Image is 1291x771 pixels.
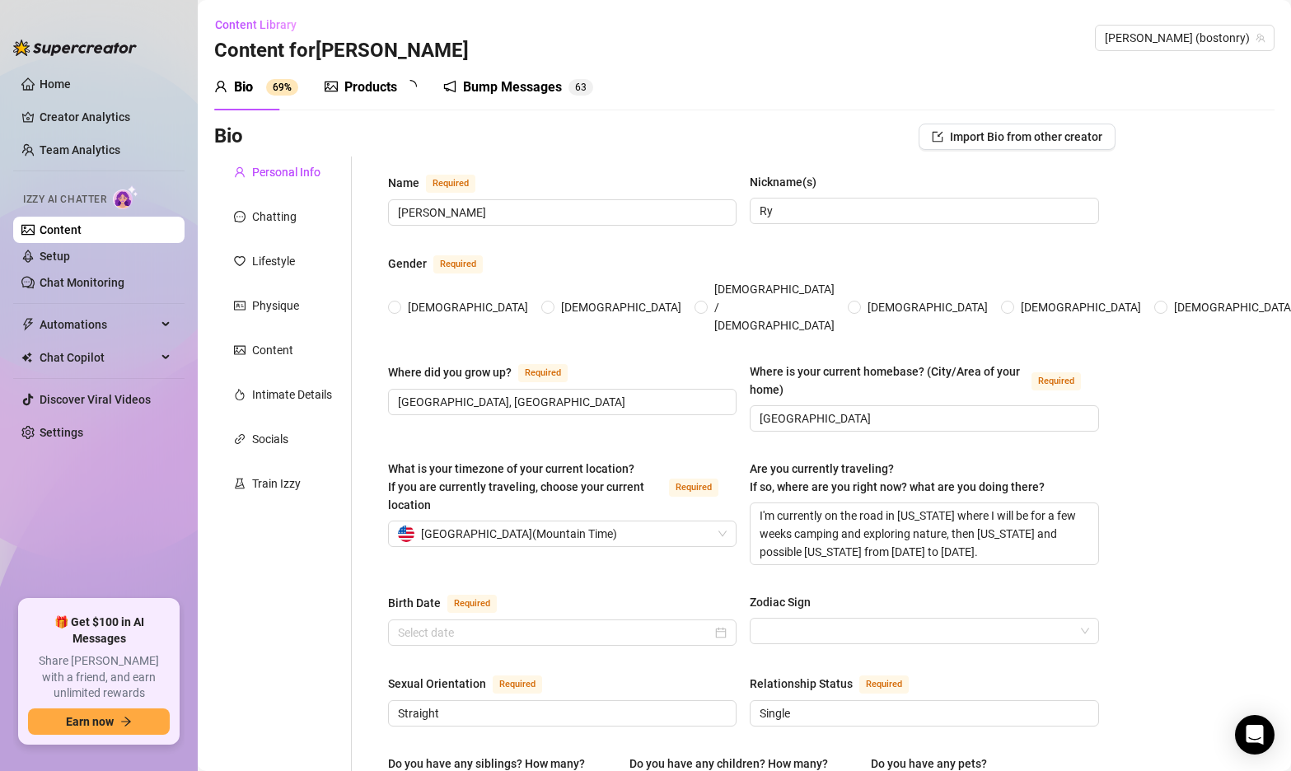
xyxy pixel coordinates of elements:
img: AI Chatter [113,185,138,209]
input: Nickname(s) [760,202,1085,220]
span: Earn now [66,715,114,728]
span: link [234,433,246,445]
label: Name [388,173,493,193]
div: Sexual Orientation [388,675,486,693]
input: Relationship Status [760,704,1085,722]
a: Discover Viral Videos [40,393,151,406]
label: Zodiac Sign [750,593,822,611]
input: Where did you grow up? [398,393,723,411]
h3: Content for [PERSON_NAME] [214,38,469,64]
span: Required [518,364,568,382]
div: Chatting [252,208,297,226]
a: Home [40,77,71,91]
div: Physique [252,297,299,315]
span: fire [234,389,246,400]
img: logo-BBDzfeDw.svg [13,40,137,56]
span: Required [493,675,542,694]
div: Birth Date [388,594,441,612]
span: thunderbolt [21,318,35,331]
label: Sexual Orientation [388,674,560,694]
span: Required [426,175,475,193]
span: 3 [581,82,587,93]
span: Share [PERSON_NAME] with a friend, and earn unlimited rewards [28,653,170,702]
span: [DEMOGRAPHIC_DATA] [1014,298,1148,316]
span: Content Library [215,18,297,31]
div: Train Izzy [252,474,301,493]
a: Team Analytics [40,143,120,157]
span: [DEMOGRAPHIC_DATA] [401,298,535,316]
label: Where did you grow up? [388,362,586,382]
span: user [234,166,246,178]
div: Nickname(s) [750,173,816,191]
span: Required [447,595,497,613]
div: Bio [234,77,253,97]
span: Required [669,479,718,497]
span: [DEMOGRAPHIC_DATA] / [DEMOGRAPHIC_DATA] [708,280,841,334]
span: Required [433,255,483,273]
div: Where did you grow up? [388,363,512,381]
span: import [932,131,943,143]
span: [DEMOGRAPHIC_DATA] [554,298,688,316]
a: Content [40,223,82,236]
span: picture [325,80,338,93]
h3: Bio [214,124,243,150]
sup: 69% [266,79,298,96]
div: Name [388,174,419,192]
button: Import Bio from other creator [919,124,1116,150]
span: experiment [234,478,246,489]
span: Import Bio from other creator [950,130,1102,143]
div: Open Intercom Messenger [1235,715,1275,755]
span: Chat Copilot [40,344,157,371]
span: notification [443,80,456,93]
span: What is your timezone of your current location? If you are currently traveling, choose your curre... [388,462,644,512]
button: Earn nowarrow-right [28,708,170,735]
a: Chat Monitoring [40,276,124,289]
sup: 63 [568,79,593,96]
label: Relationship Status [750,674,927,694]
div: Intimate Details [252,385,332,404]
span: Required [1031,372,1081,390]
span: picture [234,344,246,356]
span: Are you currently traveling? If so, where are you right now? what are you doing there? [750,462,1045,493]
label: Nickname(s) [750,173,828,191]
span: loading [403,78,419,94]
span: Required [859,675,909,694]
div: Lifestyle [252,252,295,270]
span: [GEOGRAPHIC_DATA] ( Mountain Time ) [421,521,617,546]
input: Where is your current homebase? (City/Area of your home) [760,409,1085,428]
span: heart [234,255,246,267]
label: Where is your current homebase? (City/Area of your home) [750,362,1098,399]
span: user [214,80,227,93]
input: Sexual Orientation [398,704,723,722]
span: Izzy AI Chatter [23,192,106,208]
button: Content Library [214,12,310,38]
span: Ryan (bostonry) [1105,26,1265,50]
div: Personal Info [252,163,320,181]
span: arrow-right [120,716,132,727]
a: Setup [40,250,70,263]
span: message [234,211,246,222]
textarea: I'm currently on the road in [US_STATE] where I will be for a few weeks camping and exploring nat... [751,503,1097,564]
div: Gender [388,255,427,273]
img: us [398,526,414,542]
div: Zodiac Sign [750,593,811,611]
div: Where is your current homebase? (City/Area of your home) [750,362,1024,399]
div: Bump Messages [463,77,562,97]
div: Relationship Status [750,675,853,693]
div: Socials [252,430,288,448]
span: Automations [40,311,157,338]
label: Birth Date [388,593,515,613]
span: [DEMOGRAPHIC_DATA] [861,298,994,316]
span: idcard [234,300,246,311]
span: team [1256,33,1265,43]
span: 🎁 Get $100 in AI Messages [28,614,170,647]
div: Content [252,341,293,359]
input: Name [398,203,723,222]
a: Creator Analytics [40,104,171,130]
label: Gender [388,254,501,273]
input: Birth Date [398,624,712,642]
div: Products [344,77,397,97]
a: Settings [40,426,83,439]
span: 6 [575,82,581,93]
img: Chat Copilot [21,352,32,363]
